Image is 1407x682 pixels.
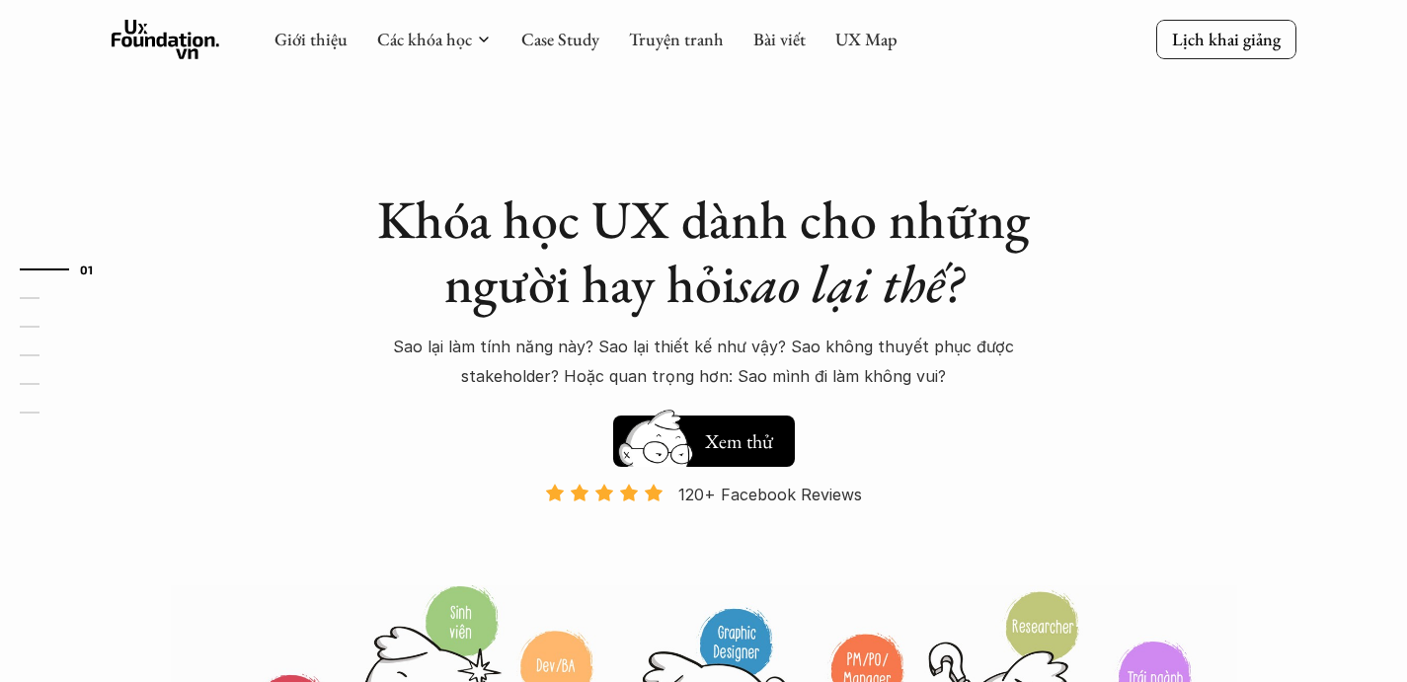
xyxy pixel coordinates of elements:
a: Bài viết [753,28,806,50]
a: Giới thiệu [274,28,348,50]
a: 120+ Facebook Reviews [528,483,880,582]
a: Xem thử [613,406,795,467]
a: Lịch khai giảng [1156,20,1296,58]
em: sao lại thế? [736,249,963,318]
strong: 01 [80,263,94,276]
p: Sao lại làm tính năng này? Sao lại thiết kế như vậy? Sao không thuyết phục được stakeholder? Hoặc... [358,332,1050,392]
p: 120+ Facebook Reviews [678,480,862,509]
p: Lịch khai giảng [1172,28,1281,50]
a: Truyện tranh [629,28,724,50]
h5: Xem thử [702,427,775,455]
a: Các khóa học [377,28,472,50]
a: Case Study [521,28,599,50]
h1: Khóa học UX dành cho những người hay hỏi [358,188,1050,316]
a: 01 [20,258,114,281]
a: UX Map [835,28,898,50]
